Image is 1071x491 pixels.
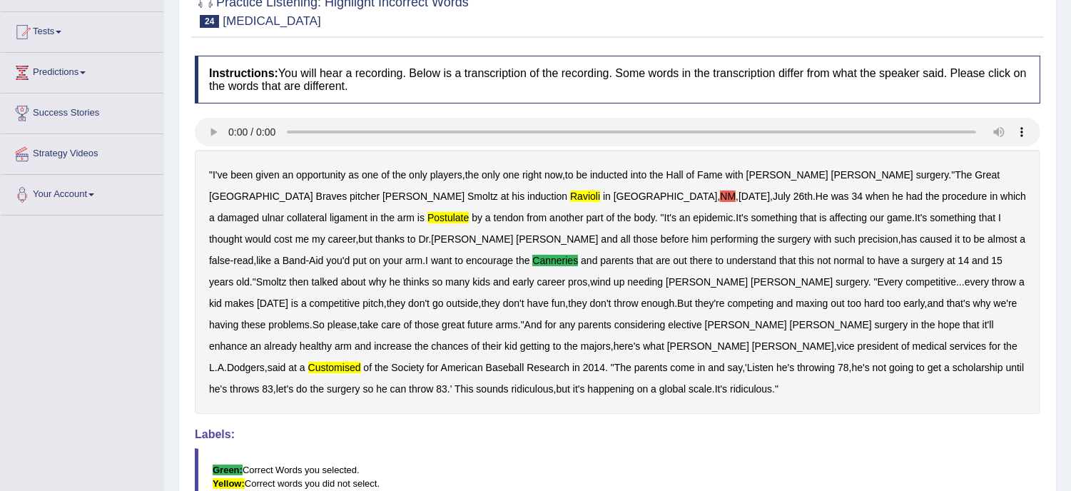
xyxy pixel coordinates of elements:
[930,212,976,223] b: something
[227,362,265,373] b: Dodgers
[213,169,228,181] b: I've
[1019,276,1025,288] b: a
[544,319,556,330] b: for
[209,212,215,223] b: a
[520,340,550,352] b: getting
[938,319,960,330] b: hope
[268,362,286,373] b: said
[209,191,313,202] b: [GEOGRAPHIC_DATA]
[831,169,913,181] b: [PERSON_NAME]
[549,212,583,223] b: another
[236,276,250,288] b: old
[928,298,944,309] b: and
[975,169,1000,181] b: Great
[643,340,664,352] b: what
[392,169,406,181] b: the
[614,191,718,202] b: [GEOGRAPHIC_DATA]
[590,298,611,309] b: don't
[352,255,366,266] b: put
[751,212,798,223] b: something
[466,255,513,266] b: encourage
[445,276,469,288] b: many
[1000,191,1026,202] b: which
[776,298,793,309] b: and
[649,169,663,181] b: the
[963,233,971,245] b: to
[568,298,587,309] b: they
[903,298,924,309] b: early
[726,255,776,266] b: understand
[942,191,987,202] b: procedure
[746,169,828,181] b: [PERSON_NAME]
[636,255,653,266] b: that
[925,191,939,202] b: the
[728,298,774,309] b: competing
[955,169,972,181] b: The
[913,340,947,352] b: medical
[837,340,855,352] b: vice
[195,150,1040,414] div: " , , ." , , , . . " . . , . , - , - . ." , . " ... , , , . , . , ." , , . . , . " , , , . , . ."
[225,298,254,309] b: makes
[834,233,856,245] b: such
[993,298,1017,309] b: we're
[989,340,1000,352] b: for
[516,233,598,245] b: [PERSON_NAME]
[559,319,576,330] b: any
[415,319,439,330] b: those
[264,340,297,352] b: already
[326,255,350,266] b: you'd
[288,362,297,373] b: at
[369,276,387,288] b: why
[418,233,428,245] b: Dr
[793,191,813,202] b: 26th
[656,255,670,266] b: are
[716,255,724,266] b: to
[1,134,163,170] a: Strategy Videos
[892,191,903,202] b: he
[312,276,338,288] b: talked
[300,362,305,373] b: a
[848,298,861,309] b: too
[381,169,390,181] b: of
[779,255,796,266] b: that
[587,212,604,223] b: part
[512,276,534,288] b: early
[532,255,578,266] b: canneries
[606,212,615,223] b: of
[814,233,832,245] b: with
[313,319,325,330] b: So
[974,233,985,245] b: be
[614,362,631,373] b: The
[425,255,428,266] b: I
[911,255,945,266] b: surgery
[241,319,265,330] b: these
[375,362,388,373] b: the
[634,362,668,373] b: parents
[666,169,684,181] b: Hall
[350,191,380,202] b: pitcher
[947,298,970,309] b: that's
[362,169,378,181] b: one
[617,212,631,223] b: the
[501,191,509,202] b: at
[991,255,1003,266] b: 15
[209,255,230,266] b: false
[752,340,834,352] b: [PERSON_NAME]
[482,169,500,181] b: only
[391,362,424,373] b: Society
[493,276,509,288] b: and
[397,212,415,223] b: arm
[695,298,725,309] b: they're
[1,12,163,48] a: Tests
[790,319,872,330] b: [PERSON_NAME]
[496,319,518,330] b: arms
[631,169,647,181] b: into
[990,191,998,202] b: in
[209,340,248,352] b: enhance
[878,255,900,266] b: have
[887,212,912,223] b: game
[950,340,986,352] b: services
[603,191,611,202] b: in
[309,255,323,266] b: Aid
[389,276,400,288] b: he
